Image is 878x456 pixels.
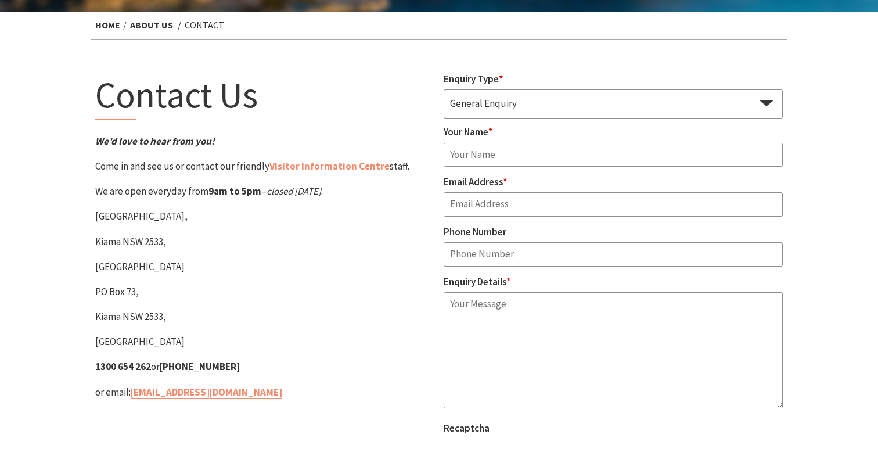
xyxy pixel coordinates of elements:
input: Email Address [444,192,783,217]
a: About Us [130,19,173,31]
strong: 9am to 5pm [208,185,261,198]
label: Recaptcha [444,422,490,435]
p: [GEOGRAPHIC_DATA] [95,259,434,275]
p: or [95,359,434,375]
em: We’d love to hear from you! [95,135,215,148]
input: Your Name [444,143,783,167]
p: [GEOGRAPHIC_DATA], [95,209,434,224]
p: or email: [95,385,434,400]
a: Visitor Information Centre [269,160,390,173]
p: PO Box 73, [95,284,434,300]
p: Kiama NSW 2533, [95,309,434,325]
input: Phone Number [444,242,783,267]
li: Contact [185,18,224,33]
a: Home [95,19,120,31]
p: Come in and see us or contact our friendly staff. [95,159,434,174]
label: Phone Number [444,225,506,238]
em: closed [DATE] [267,185,321,198]
p: We are open everyday from – . [95,184,434,199]
label: Your Name [444,125,492,138]
label: Email Address [444,175,507,188]
strong: [PHONE_NUMBER] [160,360,240,373]
label: Enquiry Type [444,73,503,85]
strong: 1300 654 262 [95,360,151,373]
h1: Contact Us [95,71,434,120]
label: Enquiry Details [444,275,510,288]
p: [GEOGRAPHIC_DATA] [95,334,434,350]
a: [EMAIL_ADDRESS][DOMAIN_NAME] [131,386,282,399]
p: Kiama NSW 2533, [95,234,434,250]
